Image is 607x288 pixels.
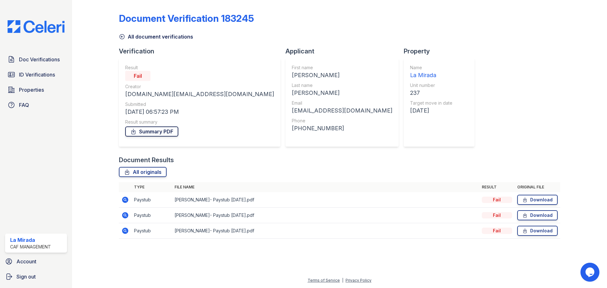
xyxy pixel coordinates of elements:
div: Document Results [119,156,174,164]
a: Terms of Service [308,278,340,283]
span: ID Verifications [19,71,55,78]
span: Account [16,258,36,265]
div: La Mirada [10,236,51,244]
div: Name [410,64,452,71]
div: [PHONE_NUMBER] [292,124,392,133]
iframe: chat widget [580,263,601,282]
div: [PERSON_NAME] [292,89,392,97]
td: Paystub [132,223,172,239]
a: All originals [119,167,167,177]
div: [DOMAIN_NAME][EMAIL_ADDRESS][DOMAIN_NAME] [125,90,274,99]
span: Properties [19,86,44,94]
td: [PERSON_NAME]- Paystub [DATE].pdf [172,208,479,223]
td: Paystub [132,192,172,208]
a: Doc Verifications [5,53,67,66]
a: Privacy Policy [346,278,371,283]
div: [DATE] [410,106,452,115]
a: Account [3,255,70,268]
div: Email [292,100,392,106]
th: File name [172,182,479,192]
div: | [342,278,343,283]
div: [DATE] 06:57:23 PM [125,107,274,116]
div: Result summary [125,119,274,125]
a: Name La Mirada [410,64,452,80]
td: [PERSON_NAME]- Paystub [DATE].pdf [172,192,479,208]
div: Target move in date [410,100,452,106]
img: CE_Logo_Blue-a8612792a0a2168367f1c8372b55b34899dd931a85d93a1a3d3e32e68fde9ad4.png [3,20,70,33]
div: Unit number [410,82,452,89]
div: Fail [482,197,512,203]
div: Verification [119,47,285,56]
div: [EMAIL_ADDRESS][DOMAIN_NAME] [292,106,392,115]
div: Fail [482,228,512,234]
div: Result [125,64,274,71]
div: Last name [292,82,392,89]
td: [PERSON_NAME]- Paystub [DATE].pdf [172,223,479,239]
a: Properties [5,83,67,96]
div: [PERSON_NAME] [292,71,392,80]
span: Doc Verifications [19,56,60,63]
th: Result [479,182,515,192]
div: Fail [125,71,150,81]
div: First name [292,64,392,71]
div: Creator [125,83,274,90]
span: FAQ [19,101,29,109]
div: Fail [482,212,512,218]
div: La Mirada [410,71,452,80]
td: Paystub [132,208,172,223]
div: 237 [410,89,452,97]
a: Download [517,210,558,220]
div: Applicant [285,47,404,56]
th: Type [132,182,172,192]
a: ID Verifications [5,68,67,81]
a: Sign out [3,270,70,283]
a: Summary PDF [125,126,178,137]
div: Document Verification 183245 [119,13,254,24]
span: Sign out [16,273,36,280]
a: All document verifications [119,33,193,40]
div: Phone [292,118,392,124]
div: Submitted [125,101,274,107]
a: FAQ [5,99,67,111]
div: CAF Management [10,244,51,250]
a: Download [517,226,558,236]
div: Property [404,47,480,56]
a: Download [517,195,558,205]
th: Original file [515,182,560,192]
